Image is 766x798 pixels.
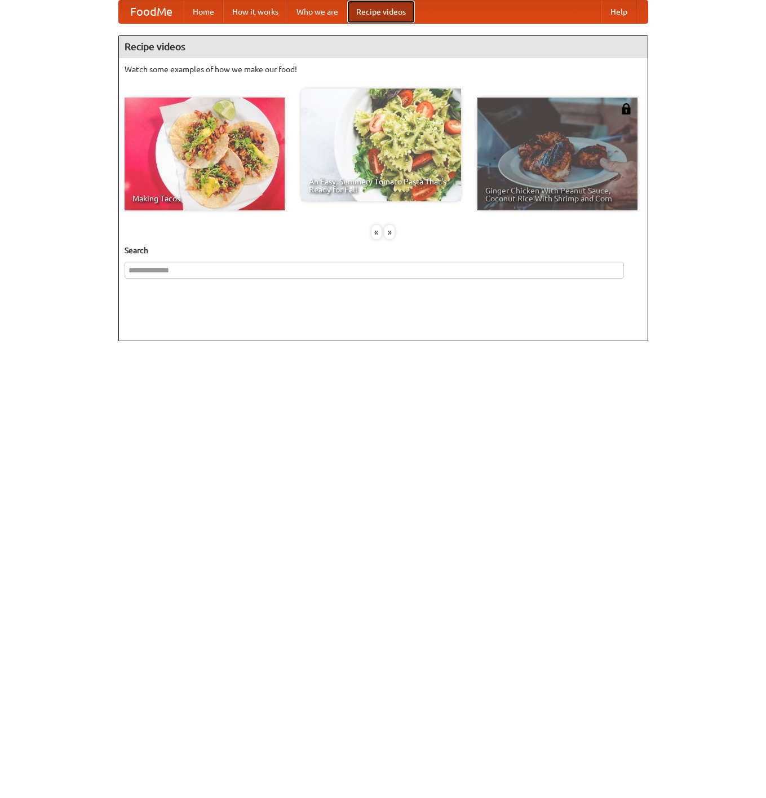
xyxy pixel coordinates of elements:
a: Making Tacos [125,98,285,210]
h5: Search [125,245,642,256]
span: An Easy, Summery Tomato Pasta That's Ready for Fall [309,178,453,193]
a: Help [601,1,636,23]
a: Who we are [287,1,347,23]
a: Home [184,1,223,23]
span: Making Tacos [132,195,277,202]
a: FoodMe [119,1,184,23]
p: Watch some examples of how we make our food! [125,64,642,75]
div: « [371,225,382,239]
img: 483408.png [621,103,632,114]
a: An Easy, Summery Tomato Pasta That's Ready for Fall [301,89,461,201]
h4: Recipe videos [119,36,648,58]
div: » [384,225,395,239]
a: Recipe videos [347,1,415,23]
a: How it works [223,1,287,23]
